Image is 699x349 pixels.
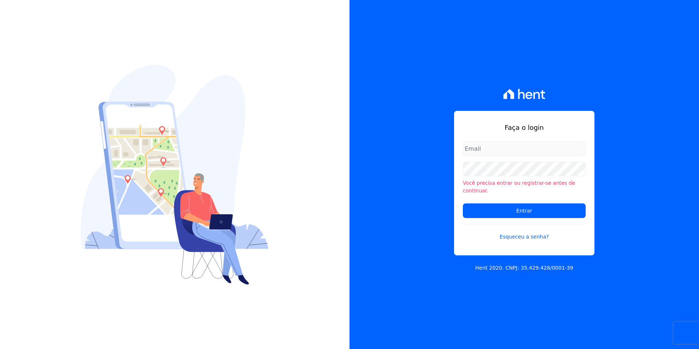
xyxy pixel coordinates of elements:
[463,141,586,156] input: Email
[81,65,269,285] img: Login
[475,264,573,272] p: Hent 2020. CNPJ: 35.429.428/0001-39
[463,179,586,195] li: Você precisa entrar ou registrar-se antes de continuar.
[463,203,586,218] input: Entrar
[463,123,586,132] h1: Faça o login
[463,224,586,241] a: Esqueceu a senha?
